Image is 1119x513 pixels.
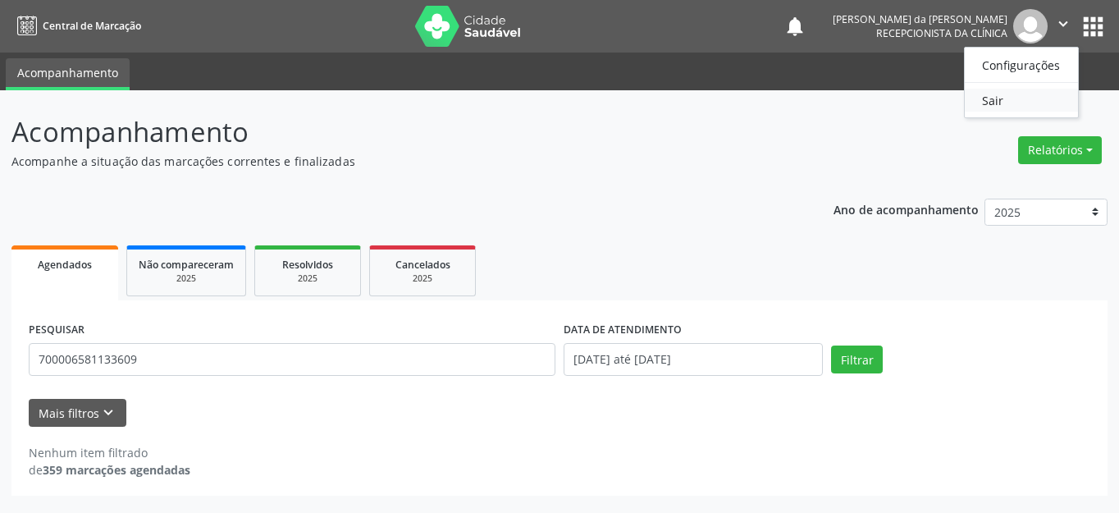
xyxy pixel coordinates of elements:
input: Selecione um intervalo [564,343,823,376]
i: keyboard_arrow_down [99,404,117,422]
p: Ano de acompanhamento [834,199,979,219]
div: de [29,461,190,479]
a: Sair [965,89,1078,112]
img: img [1013,9,1048,44]
label: DATA DE ATENDIMENTO [564,318,682,343]
a: Central de Marcação [11,12,141,39]
p: Acompanhamento [11,112,779,153]
span: Resolvidos [282,258,333,272]
div: 2025 [381,273,464,285]
span: Recepcionista da clínica [876,26,1007,40]
input: Nome, CNS [29,343,555,376]
button:  [1048,9,1079,44]
i:  [1054,15,1072,33]
ul:  [964,47,1079,118]
button: Filtrar [831,346,883,373]
span: Agendados [38,258,92,272]
button: notifications [783,15,806,38]
button: Mais filtroskeyboard_arrow_down [29,399,126,428]
button: Relatórios [1018,136,1102,164]
p: Acompanhe a situação das marcações correntes e finalizadas [11,153,779,170]
span: Não compareceram [139,258,234,272]
span: Central de Marcação [43,19,141,33]
div: 2025 [139,273,234,285]
button: apps [1079,12,1108,41]
label: PESQUISAR [29,318,84,343]
span: Cancelados [395,258,450,272]
a: Acompanhamento [6,58,130,90]
a: Configurações [965,53,1078,76]
div: [PERSON_NAME] da [PERSON_NAME] [833,12,1007,26]
div: Nenhum item filtrado [29,444,190,461]
div: 2025 [267,273,349,285]
strong: 359 marcações agendadas [43,462,190,478]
